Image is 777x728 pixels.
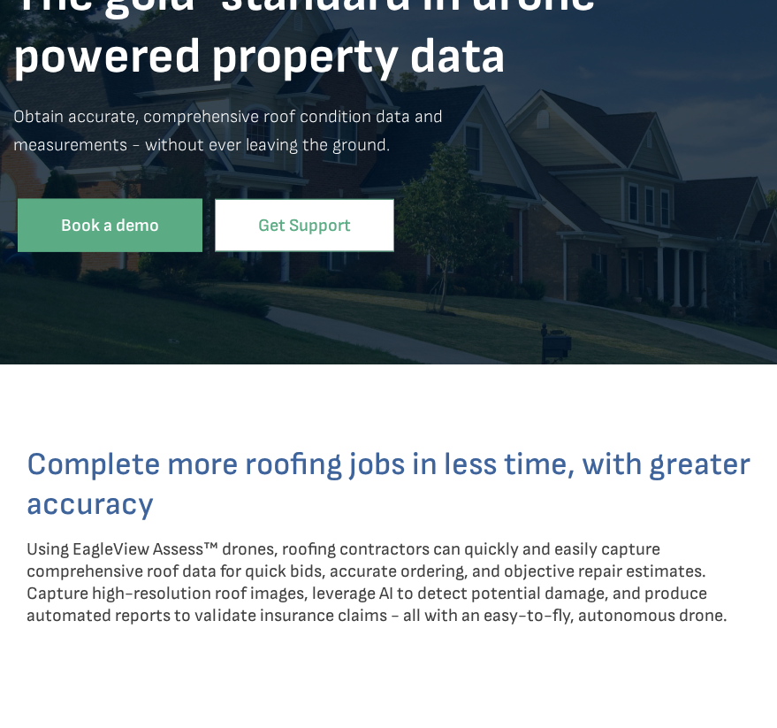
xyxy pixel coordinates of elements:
[27,445,750,525] h3: Complete more roofing jobs in less time, with greater accuracy
[215,198,394,252] a: Get Support
[13,102,764,185] p: Obtain accurate, comprehensive roof condition data and measurements - without ever leaving the gr...
[27,539,750,627] p: Using EagleView Assess™ drones, roofing contractors can quickly and easily capture comprehensive ...
[18,198,202,252] a: Book a demo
